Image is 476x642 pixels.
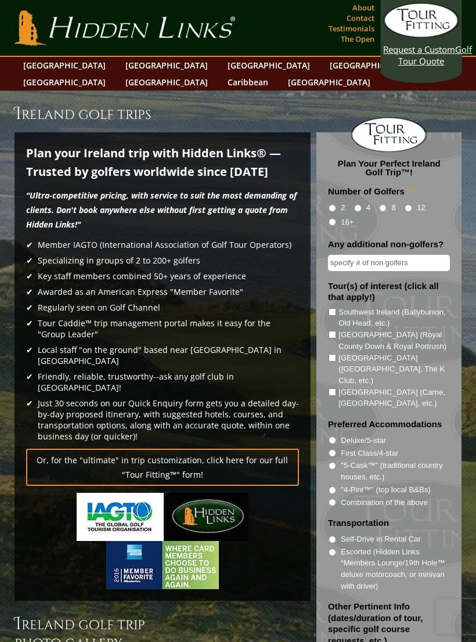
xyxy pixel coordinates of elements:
h6: Plan your Ireland trip with Hidden Links® — Trusted by golfers worldwide since [DATE] [26,144,300,181]
a: [GEOGRAPHIC_DATA] [120,57,214,74]
label: 2 [341,202,345,214]
label: 8 [392,202,396,214]
li: Friendly, reliable, trustworthy--ask any golf club in [GEOGRAPHIC_DATA]! [26,371,300,393]
li: Local staff "on the ground" based near [GEOGRAPHIC_DATA] in [GEOGRAPHIC_DATA] [26,344,300,366]
label: First Class/4-star [341,448,398,459]
em: "Ultra-competitive pricing, with service to suit the most demanding of clients. Don't book anywhe... [26,190,297,230]
a: [GEOGRAPHIC_DATA] [324,57,418,74]
a: [GEOGRAPHIC_DATA] [120,74,214,91]
a: The Open [338,31,377,47]
a: Testimonials [326,20,377,37]
label: Self-Drive in Rental Car [341,533,421,545]
li: Member IAGTO (International Association of Golf Tour Operators) [26,239,300,250]
label: Tour(s) of interest (click all that apply!) [328,280,450,303]
a: [GEOGRAPHIC_DATA] [17,57,111,74]
label: Transportation [328,517,389,529]
label: Number of Golfers [328,186,413,197]
img: amex-logo.jpg [106,541,219,589]
label: [GEOGRAPHIC_DATA] (Royal County Down & Royal Portrush) [338,329,450,352]
li: Just 30 seconds on our Quick Enquiry form gets you a detailed day-by-day proposed itinerary, with... [26,398,300,442]
label: [GEOGRAPHIC_DATA] (Carne, [GEOGRAPHIC_DATA], etc.) [338,387,450,409]
label: Deluxe/5-star [341,435,386,446]
img: iagto.jpg [77,493,164,541]
input: specify # of non golfers [328,255,450,271]
strong: Plan Your Perfect Ireland Golf Trip™! [338,158,441,177]
label: "5-Cask™" (traditional country houses, etc.) [341,460,452,482]
img: new-logo.png [166,493,248,541]
label: Preferred Accommodations [328,419,442,430]
a: [GEOGRAPHIC_DATA] [17,74,111,91]
a: [GEOGRAPHIC_DATA] [222,57,316,74]
a: Or, for the "ultimate" in trip customization, click here for our full "Tour Fitting™" form! [26,449,300,486]
span: Request a Custom [383,44,455,55]
label: Combination of the above [341,497,427,508]
label: "4-Pint™" (top local B&Bs) [341,484,430,496]
label: 4 [366,202,370,214]
label: 12 [417,202,425,214]
label: [GEOGRAPHIC_DATA] ([GEOGRAPHIC_DATA], The K Club, etc.) [338,352,450,387]
label: Escorted (Hidden Links “Members Lounge/19th Hole™ deluxe motorcoach, or minivan with driver) [341,546,452,592]
li: Regularly seen on Golf Channel [26,302,300,313]
label: 16+ [341,217,354,228]
li: Specializing in groups of 2 to 200+ golfers [26,255,300,266]
a: Contact [344,10,377,26]
li: Awarded as an American Express "Member Favorite" [26,286,300,297]
a: Caribbean [222,74,274,91]
img: Tour Fitting [351,117,427,152]
label: Any additional non-golfers? [328,239,443,250]
label: Southwest Ireland (Ballybunion, Old Head, etc.) [338,306,450,329]
h1: Ireland Golf Trips [15,102,462,125]
li: Key staff members combined 50+ years of experience [26,270,300,282]
li: Tour Caddie™ trip management portal makes it easy for the "Group Leader" [26,318,300,340]
a: [GEOGRAPHIC_DATA] [282,74,376,91]
a: Request a CustomGolf Tour Quote [383,3,459,67]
